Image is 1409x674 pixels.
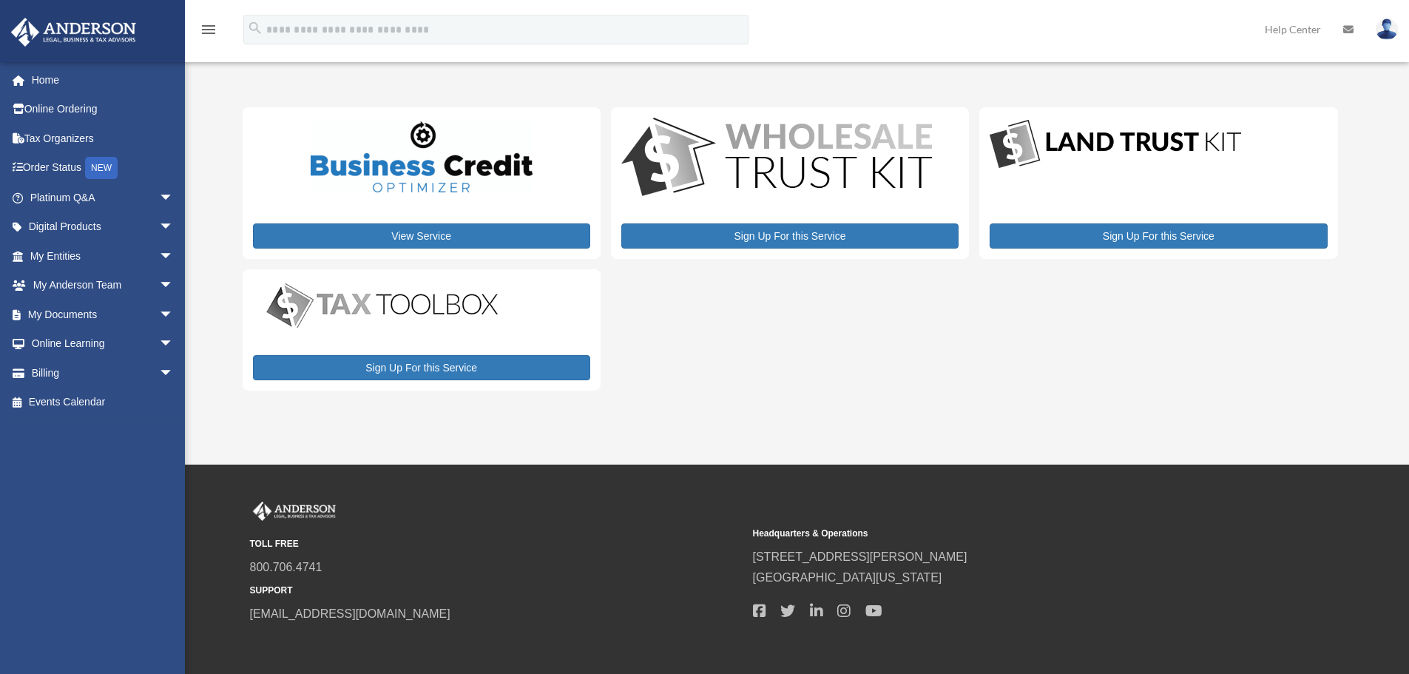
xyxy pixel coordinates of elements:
small: TOLL FREE [250,536,743,552]
a: menu [200,26,217,38]
img: Anderson Advisors Platinum Portal [7,18,141,47]
img: LandTrust_lgo-1.jpg [990,118,1241,172]
a: Sign Up For this Service [621,223,959,249]
span: arrow_drop_down [159,300,189,330]
a: Sign Up For this Service [990,223,1327,249]
img: taxtoolbox_new-1.webp [253,280,512,331]
a: Order StatusNEW [10,153,196,183]
a: Online Ordering [10,95,196,124]
span: arrow_drop_down [159,271,189,301]
a: Platinum Q&Aarrow_drop_down [10,183,196,212]
a: [GEOGRAPHIC_DATA][US_STATE] [753,571,942,584]
img: WS-Trust-Kit-lgo-1.jpg [621,118,932,200]
a: My Anderson Teamarrow_drop_down [10,271,196,300]
span: arrow_drop_down [159,212,189,243]
span: arrow_drop_down [159,241,189,272]
a: Tax Organizers [10,124,196,153]
span: arrow_drop_down [159,329,189,360]
div: NEW [85,157,118,179]
a: 800.706.4741 [250,561,322,573]
span: arrow_drop_down [159,183,189,213]
a: Online Learningarrow_drop_down [10,329,196,359]
img: Anderson Advisors Platinum Portal [250,502,339,521]
a: Sign Up For this Service [253,355,590,380]
i: menu [200,21,217,38]
a: Billingarrow_drop_down [10,358,196,388]
a: View Service [253,223,590,249]
span: arrow_drop_down [159,358,189,388]
a: [STREET_ADDRESS][PERSON_NAME] [753,550,967,563]
a: Home [10,65,196,95]
a: My Documentsarrow_drop_down [10,300,196,329]
a: Events Calendar [10,388,196,417]
small: SUPPORT [250,583,743,599]
i: search [247,20,263,36]
img: User Pic [1376,18,1398,40]
a: My Entitiesarrow_drop_down [10,241,196,271]
small: Headquarters & Operations [753,526,1246,542]
a: Digital Productsarrow_drop_down [10,212,189,242]
a: [EMAIL_ADDRESS][DOMAIN_NAME] [250,607,450,620]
